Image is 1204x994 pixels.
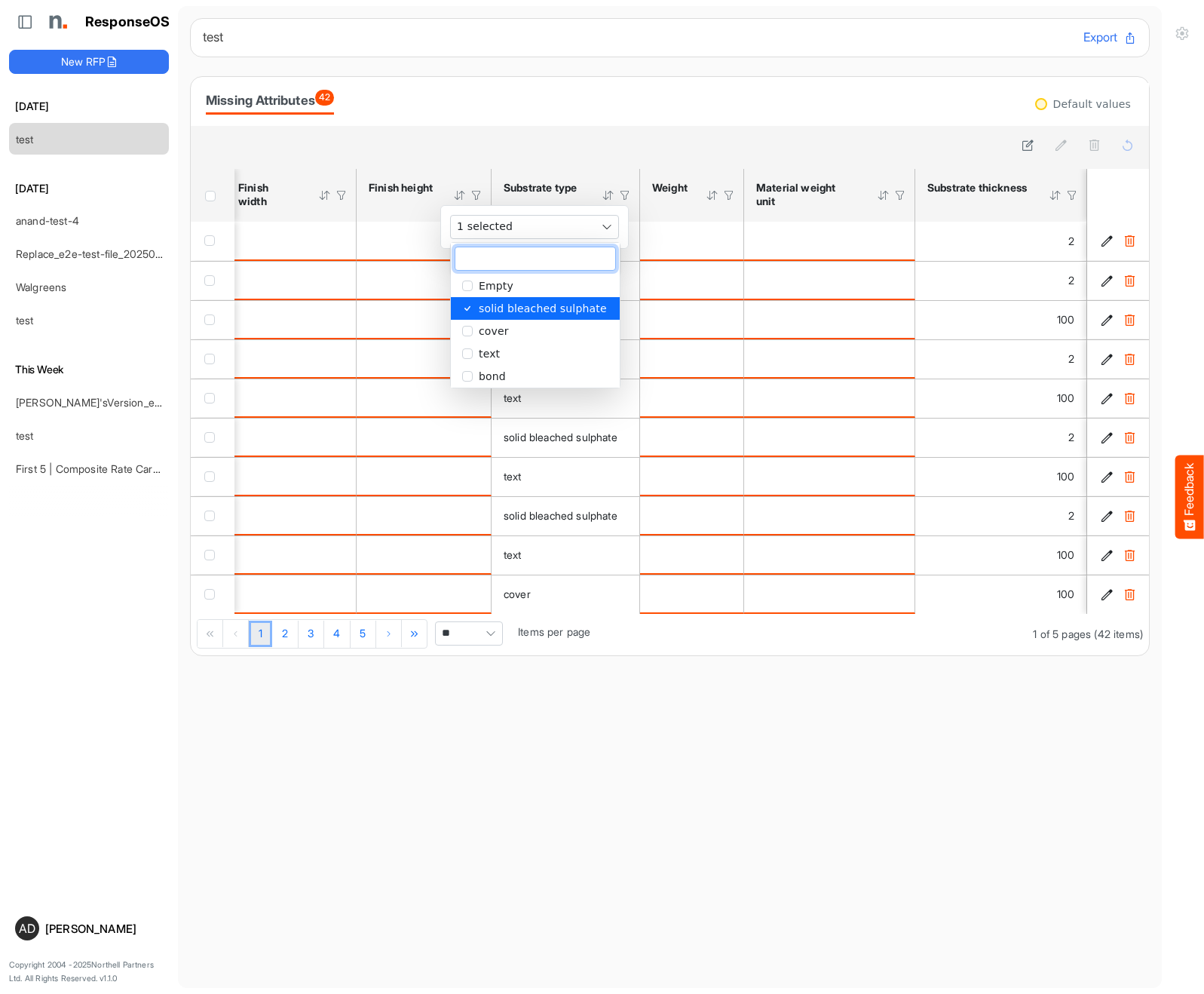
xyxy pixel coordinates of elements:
[357,261,492,300] td: is template cell Column Header httpsnorthellcomontologiesmapping-rulesmeasurementhasfinishsizeheight
[640,261,744,300] td: is template cell Column Header httpsnorthellcomontologiesmapping-rulesmaterialhasmaterialweight
[1122,351,1137,367] button: Delete
[9,361,169,378] h6: This Week
[1122,234,1137,249] button: Delete
[369,181,434,195] div: Finish height
[226,575,357,614] td: is template cell Column Header httpsnorthellcomontologiesmapping-rulesmeasurementhasfinishsizewidth
[1122,273,1137,288] button: Delete
[479,370,506,382] span: bond
[1099,548,1114,563] button: Edit
[1122,508,1137,523] button: Delete
[1068,274,1074,287] span: 2
[451,216,457,216] input: multiselect
[16,462,195,475] a: First 5 | Composite Rate Card [DATE]
[226,496,357,535] td: is template cell Column Header httpsnorthellcomontologiesmapping-rulesmeasurementhasfinishsizewidth
[16,281,66,293] a: Walgreens
[492,418,640,457] td: solid bleached sulphate is template cell Column Header httpsnorthellcomontologiesmapping-rulesmat...
[226,457,357,496] td: is template cell Column Header httpsnorthellcomontologiesmapping-rulesmeasurementhasfinishsizewidth
[223,620,249,647] div: Go to previous page
[1099,234,1114,249] button: Edit
[640,379,744,418] td: is template cell Column Header httpsnorthellcomontologiesmapping-rulesmaterialhasmaterialweight
[492,575,640,614] td: cover is template cell Column Header httpsnorthellcomontologiesmapping-rulesmaterialhassubstratem...
[1122,391,1137,406] button: Delete
[492,457,640,496] td: text is template cell Column Header httpsnorthellcomontologiesmapping-rulesmaterialhassubstratema...
[19,922,35,934] span: AD
[744,496,915,535] td: is template cell Column Header httpsnorthellcomontologiesmapping-rulesmaterialhasmaterialweightunit
[479,325,509,337] span: cover
[435,621,503,646] span: Pagerdropdown
[1083,28,1137,48] button: Export
[16,396,299,409] a: [PERSON_NAME]'sVersion_e2e-test-file_20250604_111803
[915,535,1087,575] td: 100 is template cell Column Header httpsnorthellcomontologiesmapping-rulesmaterialhassubstratemat...
[744,535,915,575] td: is template cell Column Header httpsnorthellcomontologiesmapping-rulesmaterialhasmaterialweightunit
[1099,273,1114,288] button: Edit
[206,90,334,111] div: Missing Attributes
[744,575,915,614] td: is template cell Column Header httpsnorthellcomontologiesmapping-rulesmaterialhasmaterialweightunit
[9,959,169,985] p: Copyright 2004 - 2025 Northell Partners Ltd. All Rights Reserved. v 1.1.0
[191,418,234,457] td: checkbox
[744,222,915,261] td: is template cell Column Header httpsnorthellcomontologiesmapping-rulesmaterialhasmaterialweightunit
[16,247,210,260] a: Replace_e2e-test-file_20250604_111803
[16,314,34,327] a: test
[640,496,744,535] td: is template cell Column Header httpsnorthellcomontologiesmapping-rulesmaterialhasmaterialweight
[756,181,857,208] div: Material weight unit
[492,496,640,535] td: solid bleached sulphate is template cell Column Header httpsnorthellcomontologiesmapping-rulesmat...
[640,457,744,496] td: is template cell Column Header httpsnorthellcomontologiesmapping-rulesmaterialhasmaterialweight
[479,348,500,360] span: text
[335,189,348,202] div: Filter Icon
[504,181,582,195] div: Substrate type
[893,189,907,202] div: Filter Icon
[402,620,427,647] div: Go to last page
[492,535,640,575] td: text is template cell Column Header httpsnorthellcomontologiesmapping-rulesmaterialhassubstratema...
[492,379,640,418] td: text is template cell Column Header httpsnorthellcomontologiesmapping-rulesmaterialhassubstratema...
[470,189,483,202] div: Filter Icon
[16,133,34,146] a: test
[1087,379,1152,418] td: 5d89b848-dcac-4219-8a98-930b18bab6af is template cell Column Header
[191,222,234,261] td: checkbox
[357,575,492,614] td: is template cell Column Header httpsnorthellcomontologiesmapping-rulesmeasurementhasfinishsizeheight
[315,90,334,106] span: 42
[226,418,357,457] td: is template cell Column Header httpsnorthellcomontologiesmapping-rulesmeasurementhasfinishsizewidth
[504,470,522,483] span: text
[722,189,736,202] div: Filter Icon
[1068,235,1074,247] span: 2
[915,222,1087,261] td: 2 is template cell Column Header httpsnorthellcomontologiesmapping-rulesmaterialhassubstratemater...
[504,509,617,522] span: solid bleached sulphate
[357,418,492,457] td: is template cell Column Header httpsnorthellcomontologiesmapping-rulesmeasurementhasfinishsizeheight
[1099,391,1114,406] button: Edit
[640,222,744,261] td: is template cell Column Header httpsnorthellcomontologiesmapping-rulesmaterialhasmaterialweight
[191,575,234,614] td: checkbox
[744,457,915,496] td: is template cell Column Header httpsnorthellcomontologiesmapping-rulesmaterialhasmaterialweightunit
[198,620,223,647] div: Go to first page
[744,418,915,457] td: is template cell Column Header httpsnorthellcomontologiesmapping-rulesmaterialhasmaterialweightunit
[191,339,234,379] td: checkbox
[1099,508,1114,523] button: Edit
[1057,470,1074,483] span: 100
[238,181,299,208] div: Finish width
[1057,391,1074,404] span: 100
[226,300,357,339] td: is template cell Column Header httpsnorthellcomontologiesmapping-rulesmeasurementhasfinishsizewidth
[357,339,492,379] td: is template cell Column Header httpsnorthellcomontologiesmapping-rulesmeasurementhasfinishsizeheight
[357,535,492,575] td: is template cell Column Header httpsnorthellcomontologiesmapping-rulesmeasurementhasfinishsizeheight
[915,496,1087,535] td: 2 is template cell Column Header httpsnorthellcomontologiesmapping-rulesmaterialhassubstratemater...
[915,457,1087,496] td: 100 is template cell Column Header httpsnorthellcomontologiesmapping-rulesmaterialhassubstratemat...
[272,621,298,648] a: Page 2 of 5 Pages
[357,379,492,418] td: is template cell Column Header httpsnorthellcomontologiesmapping-rulesmeasurementhasfinishsizeheight
[744,300,915,339] td: is template cell Column Header httpsnorthellcomontologiesmapping-rulesmaterialhasmaterialweightunit
[1087,261,1152,300] td: 4785643f-97e6-4f20-9a97-9c9eb9adfbc8 is template cell Column Header
[1099,351,1114,367] button: Edit
[357,457,492,496] td: is template cell Column Header httpsnorthellcomontologiesmapping-rulesmeasurementhasfinishsizeheight
[1087,457,1152,496] td: 08890c91-2ec4-412c-8545-04d9ac6bb696 is template cell Column Header
[45,923,163,934] div: [PERSON_NAME]
[504,548,522,561] span: text
[744,261,915,300] td: is template cell Column Header httpsnorthellcomontologiesmapping-rulesmaterialhasmaterialweightunit
[41,7,72,37] img: Northell
[1122,587,1137,602] button: Delete
[191,379,234,418] td: checkbox
[1087,339,1152,379] td: d5ae793b-b16f-403d-ab52-b253056f2d01 is template cell Column Header
[1099,469,1114,484] button: Edit
[226,339,357,379] td: is template cell Column Header httpsnorthellcomontologiesmapping-rulesmeasurementhasfinishsizewidth
[504,431,617,443] span: solid bleached sulphate
[1122,430,1137,445] button: Delete
[1087,300,1152,339] td: 1dca6435-e4b6-461c-9d38-d12a2deb116d is template cell Column Header
[226,261,357,300] td: is template cell Column Header httpsnorthellcomontologiesmapping-rulesmeasurementhasfinishsizewidth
